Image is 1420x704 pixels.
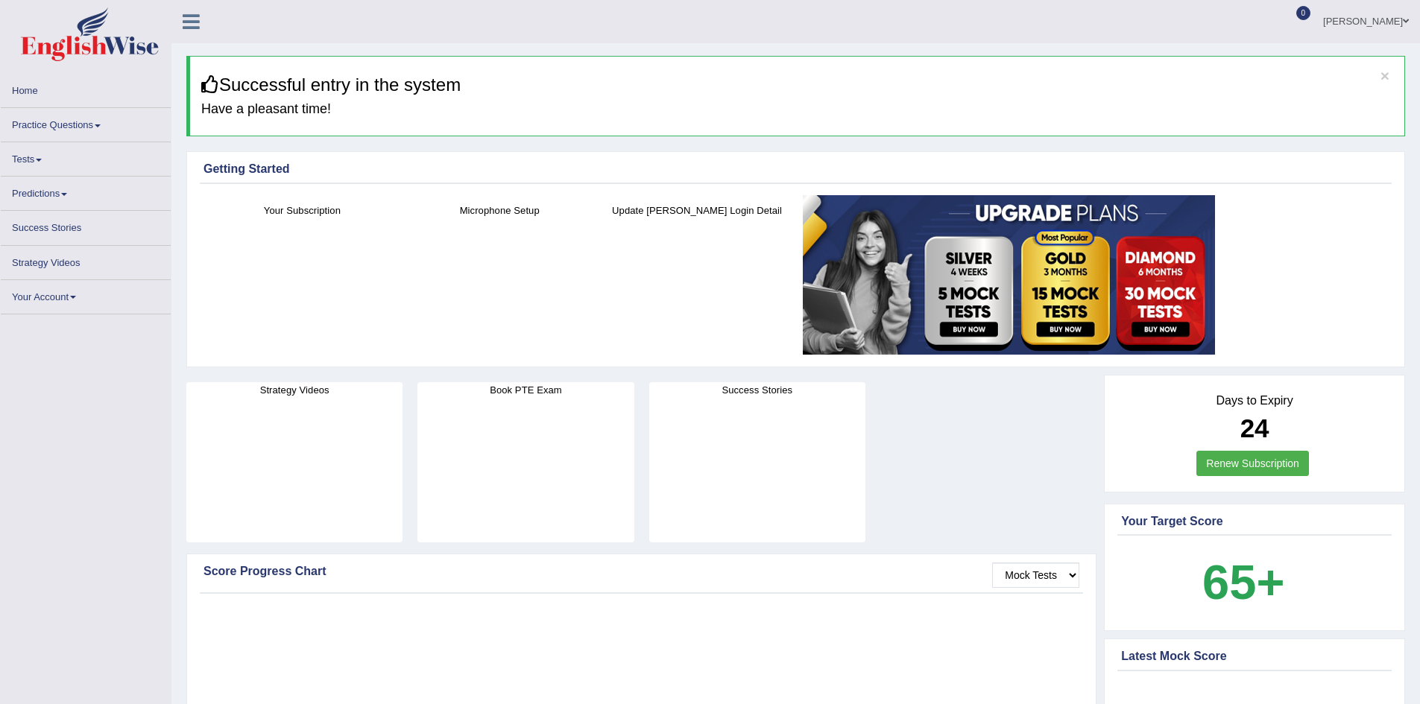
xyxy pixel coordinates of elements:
[1121,513,1388,530] div: Your Target Score
[649,382,865,398] h4: Success Stories
[606,203,789,218] h4: Update [PERSON_NAME] Login Detail
[803,195,1215,355] img: small5.jpg
[203,562,1079,580] div: Score Progress Chart
[1296,6,1311,20] span: 0
[201,102,1393,117] h4: Have a pleasant time!
[417,382,634,398] h4: Book PTE Exam
[211,203,394,218] h4: Your Subscription
[1240,413,1269,443] b: 24
[1,142,171,171] a: Tests
[1380,68,1389,83] button: ×
[1,280,171,309] a: Your Account
[1,108,171,137] a: Practice Questions
[408,203,591,218] h4: Microphone Setup
[201,75,1393,95] h3: Successful entry in the system
[1196,451,1309,476] a: Renew Subscription
[1121,647,1388,665] div: Latest Mock Score
[1202,555,1284,609] b: 65+
[1121,394,1388,408] h4: Days to Expiry
[203,160,1388,178] div: Getting Started
[186,382,403,398] h4: Strategy Videos
[1,177,171,206] a: Predictions
[1,246,171,275] a: Strategy Videos
[1,211,171,240] a: Success Stories
[1,74,171,103] a: Home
